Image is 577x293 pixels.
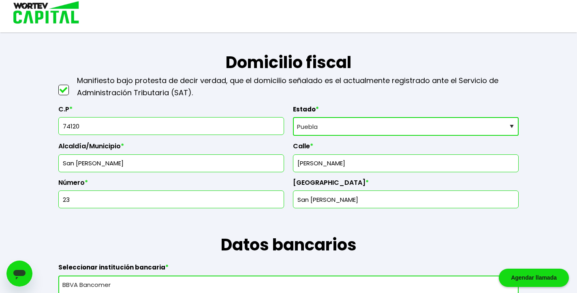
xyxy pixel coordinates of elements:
[77,75,519,99] p: Manifiesto bajo protesta de decir verdad, que el domicilio señalado es el actualmente registrado ...
[58,263,519,276] label: Seleccionar institución bancaria
[499,269,569,287] div: Agendar llamada
[293,179,519,191] label: [GEOGRAPHIC_DATA]
[6,261,32,287] iframe: Botón para iniciar la ventana de mensajería
[58,208,519,257] h1: Datos bancarios
[58,26,519,75] h1: Domicilio fiscal
[62,155,280,172] input: Alcaldía o Municipio
[58,179,284,191] label: Número
[293,142,519,154] label: Calle
[293,105,519,118] label: Estado
[58,142,284,154] label: Alcaldía/Municipio
[58,105,284,118] label: C.P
